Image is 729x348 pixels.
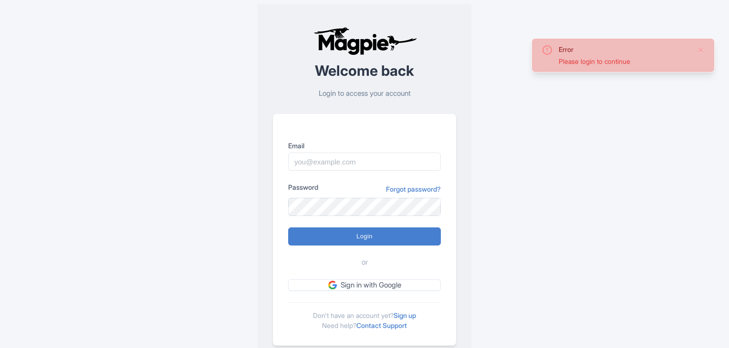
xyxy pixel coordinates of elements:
div: Don't have an account yet? Need help? [288,302,441,330]
input: Login [288,227,441,246]
a: Forgot password? [386,184,441,194]
a: Contact Support [356,321,407,329]
label: Password [288,182,318,192]
div: Error [559,44,689,54]
input: you@example.com [288,153,441,171]
img: logo-ab69f6fb50320c5b225c76a69d11143b.png [311,27,418,55]
img: google.svg [328,281,337,289]
button: Close [697,44,705,56]
h2: Welcome back [273,63,456,79]
label: Email [288,141,441,151]
a: Sign in with Google [288,279,441,291]
p: Login to access your account [273,88,456,99]
span: or [362,257,368,268]
a: Sign up [394,311,416,319]
div: Please login to continue [559,56,689,66]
